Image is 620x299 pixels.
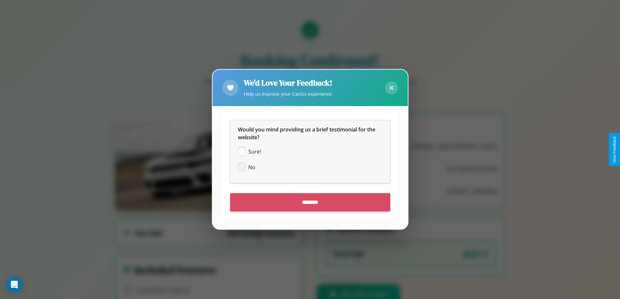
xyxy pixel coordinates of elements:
span: Sure! [248,148,261,156]
div: Give Feedback [612,136,617,163]
span: Would you mind providing us a brief testimonial for the website? [238,126,377,141]
span: No [248,164,255,171]
p: Help us improve your CarGo experience [244,89,332,98]
h2: We'd Love Your Feedback! [244,77,332,88]
div: Open Intercom Messenger [7,277,22,292]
